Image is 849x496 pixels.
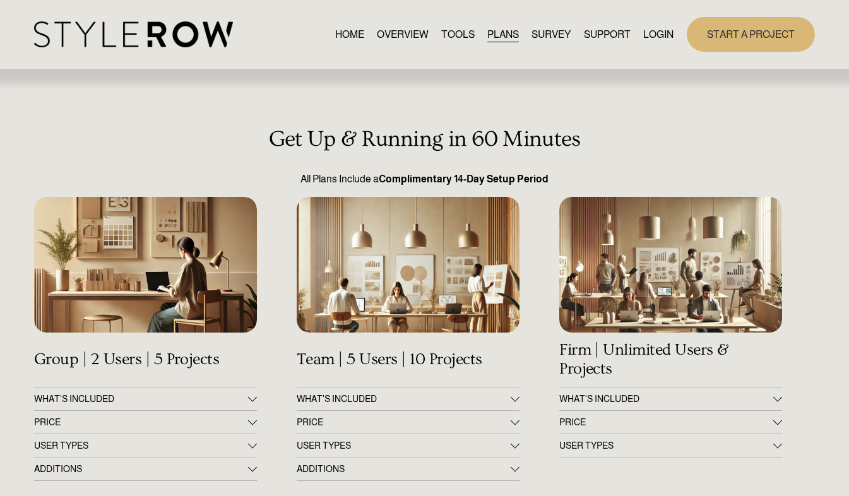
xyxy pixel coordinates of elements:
[297,458,519,480] button: ADDITIONS
[559,440,773,451] span: USER TYPES
[34,350,257,369] h4: Group | 2 Users | 5 Projects
[559,417,773,427] span: PRICE
[559,394,773,404] span: WHAT’S INCLUDED
[297,417,511,427] span: PRICE
[297,411,519,434] button: PRICE
[34,394,248,404] span: WHAT'S INCLUDED
[34,417,248,427] span: PRICE
[34,440,248,451] span: USER TYPES
[34,172,815,187] p: All Plans Include a
[335,26,364,43] a: HOME
[297,394,511,404] span: WHAT'S INCLUDED
[34,411,257,434] button: PRICE
[584,27,631,42] span: SUPPORT
[643,26,674,43] a: LOGIN
[34,434,257,457] button: USER TYPES
[34,126,815,151] h3: Get Up & Running in 60 Minutes
[487,26,519,43] a: PLANS
[441,26,475,43] a: TOOLS
[559,434,782,457] button: USER TYPES
[379,174,549,184] strong: Complimentary 14-Day Setup Period
[297,464,511,474] span: ADDITIONS
[297,387,519,410] button: WHAT'S INCLUDED
[559,387,782,410] button: WHAT’S INCLUDED
[297,440,511,451] span: USER TYPES
[531,26,571,43] a: SURVEY
[559,411,782,434] button: PRICE
[34,21,233,47] img: StyleRow
[584,26,631,43] a: folder dropdown
[377,26,429,43] a: OVERVIEW
[687,17,815,52] a: START A PROJECT
[34,387,257,410] button: WHAT'S INCLUDED
[559,341,782,379] h4: Firm | Unlimited Users & Projects
[34,458,257,480] button: ADDITIONS
[297,434,519,457] button: USER TYPES
[34,464,248,474] span: ADDITIONS
[297,350,519,369] h4: Team | 5 Users | 10 Projects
